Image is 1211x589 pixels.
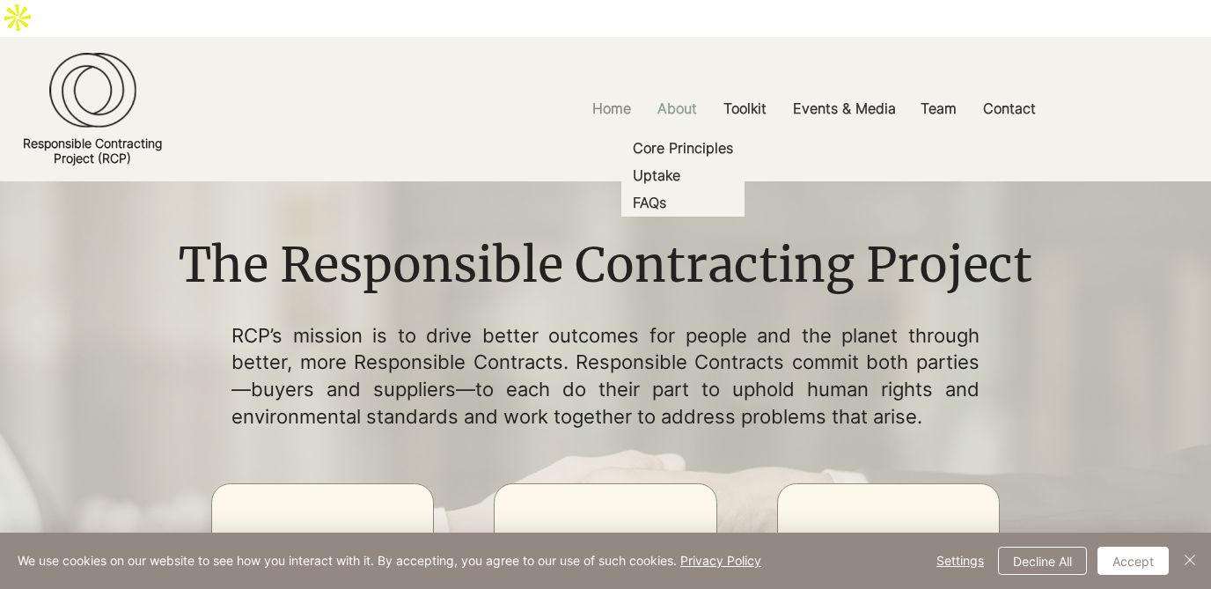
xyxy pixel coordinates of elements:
a: Home [579,89,644,129]
p: Uptake [626,162,687,189]
p: Team [912,89,965,129]
p: Events & Media [784,89,905,129]
a: FAQs [621,189,745,217]
p: Toolkit [715,89,775,129]
button: Close [1179,547,1200,575]
p: FAQs [626,189,673,217]
a: Responsible ContractingProject (RCP) [23,136,162,166]
p: About [649,89,706,129]
button: Decline All [998,547,1087,575]
nav: Site [418,89,1211,129]
span: We use cookies on our website to see how you interact with it. By accepting, you agree to our use... [18,553,761,569]
p: Contact [974,89,1045,129]
p: RCP’s mission is to drive better outcomes for people and the planet through better, more Responsi... [231,322,980,431]
button: Accept [1097,547,1169,575]
a: Toolkit [710,89,780,129]
p: Core Principles [626,135,740,162]
a: Privacy Policy [680,553,761,568]
a: Contact [970,89,1049,129]
a: Core Principles [621,135,745,162]
a: Events & Media [780,89,907,129]
h1: The Responsible Contracting Project [165,232,1045,299]
a: About [644,89,710,129]
a: Uptake [621,162,745,189]
p: Home [583,89,640,129]
span: Settings [936,548,984,574]
img: Close [1179,549,1200,571]
a: Team [907,89,970,129]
